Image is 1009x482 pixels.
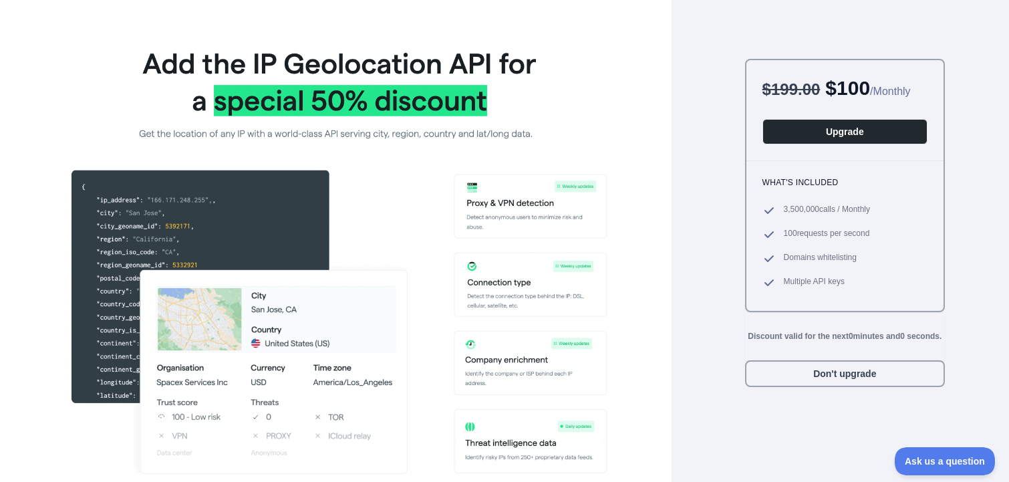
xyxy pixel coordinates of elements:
[895,447,996,475] iframe: Toggle Customer Support
[784,252,857,265] span: Domains whitelisting
[64,32,607,479] img: Offer
[762,177,927,188] h3: What's included
[748,332,942,341] strong: Discount valid for the next 0 minutes and 0 seconds.
[762,119,927,144] button: Upgrade
[745,360,945,387] button: Don't upgrade
[784,276,845,289] span: Multiple API keys
[784,228,870,241] span: 100 requests per second
[870,86,910,97] span: / Monthly
[784,204,870,217] span: 3,500,000 calls / Monthly
[825,77,870,99] span: $ 100
[762,80,821,98] span: $ 199.00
